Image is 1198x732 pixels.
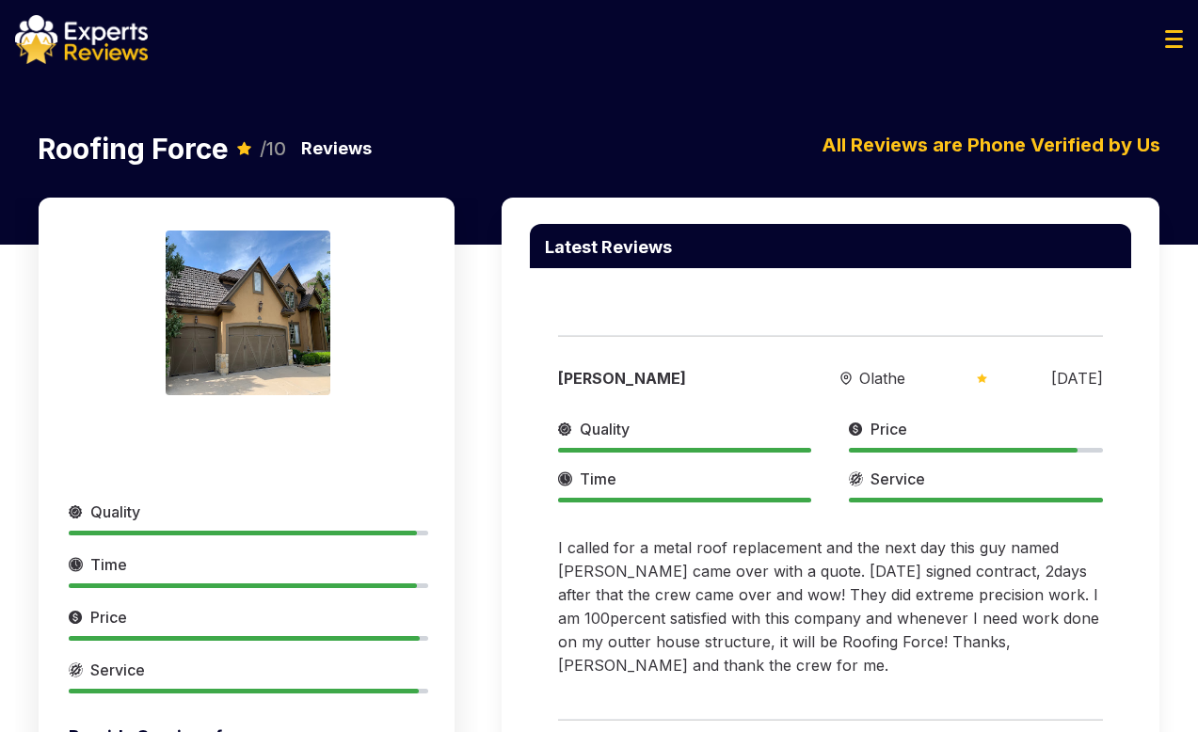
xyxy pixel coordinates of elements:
div: [PERSON_NAME] [558,367,776,390]
span: Time [580,468,616,490]
span: Time [90,553,127,576]
img: expert image [166,231,330,395]
img: Menu Icon [1165,30,1183,48]
img: slider icon [558,418,572,440]
img: slider icon [69,553,83,576]
span: Price [90,606,127,629]
span: Quality [580,418,630,440]
img: slider icon [69,606,83,629]
img: slider icon [558,468,572,490]
p: Latest Reviews [545,239,672,256]
p: Reviews [301,135,372,162]
span: Service [871,468,925,490]
span: Price [871,418,907,440]
img: slider icon [69,501,83,523]
span: Quality [90,501,140,523]
img: slider icon [849,418,863,440]
img: slider icon [977,374,987,383]
img: logo [15,15,148,64]
span: /10 [260,139,286,158]
span: Olathe [859,367,905,390]
div: [DATE] [1051,367,1103,390]
img: slider icon [849,468,863,490]
p: All Reviews are Phone Verified by Us [799,131,1183,159]
p: Roofing Force [38,135,229,163]
img: slider icon [840,372,852,386]
span: I called for a metal roof replacement and the next day this guy named [PERSON_NAME] came over wit... [558,538,1099,675]
img: slider icon [69,659,83,681]
span: Service [90,659,145,681]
